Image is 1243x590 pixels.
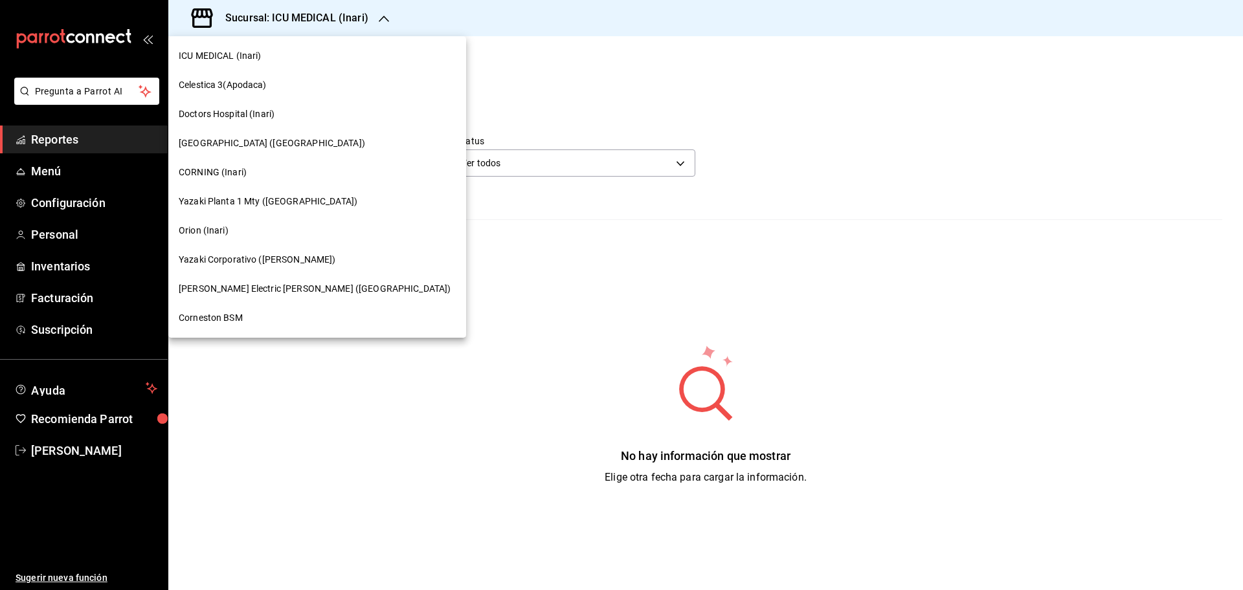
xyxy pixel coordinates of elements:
[168,245,466,274] div: Yazaki Corporativo ([PERSON_NAME])
[179,311,243,325] span: Corneston BSM
[179,49,262,63] span: ICU MEDICAL (Inari)
[179,253,335,267] span: Yazaki Corporativo ([PERSON_NAME])
[179,195,357,208] span: Yazaki Planta 1 Mty ([GEOGRAPHIC_DATA])
[168,303,466,333] div: Corneston BSM
[168,71,466,100] div: Celestica 3(Apodaca)
[179,107,274,121] span: Doctors Hospital (Inari)
[168,274,466,303] div: [PERSON_NAME] Electric [PERSON_NAME] ([GEOGRAPHIC_DATA])
[168,158,466,187] div: CORNING (Inari)
[179,282,451,296] span: [PERSON_NAME] Electric [PERSON_NAME] ([GEOGRAPHIC_DATA])
[168,129,466,158] div: [GEOGRAPHIC_DATA] ([GEOGRAPHIC_DATA])
[179,78,267,92] span: Celestica 3(Apodaca)
[168,100,466,129] div: Doctors Hospital (Inari)
[179,166,247,179] span: CORNING (Inari)
[179,224,229,237] span: Orion (Inari)
[179,137,365,150] span: [GEOGRAPHIC_DATA] ([GEOGRAPHIC_DATA])
[168,216,466,245] div: Orion (Inari)
[168,41,466,71] div: ICU MEDICAL (Inari)
[168,187,466,216] div: Yazaki Planta 1 Mty ([GEOGRAPHIC_DATA])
